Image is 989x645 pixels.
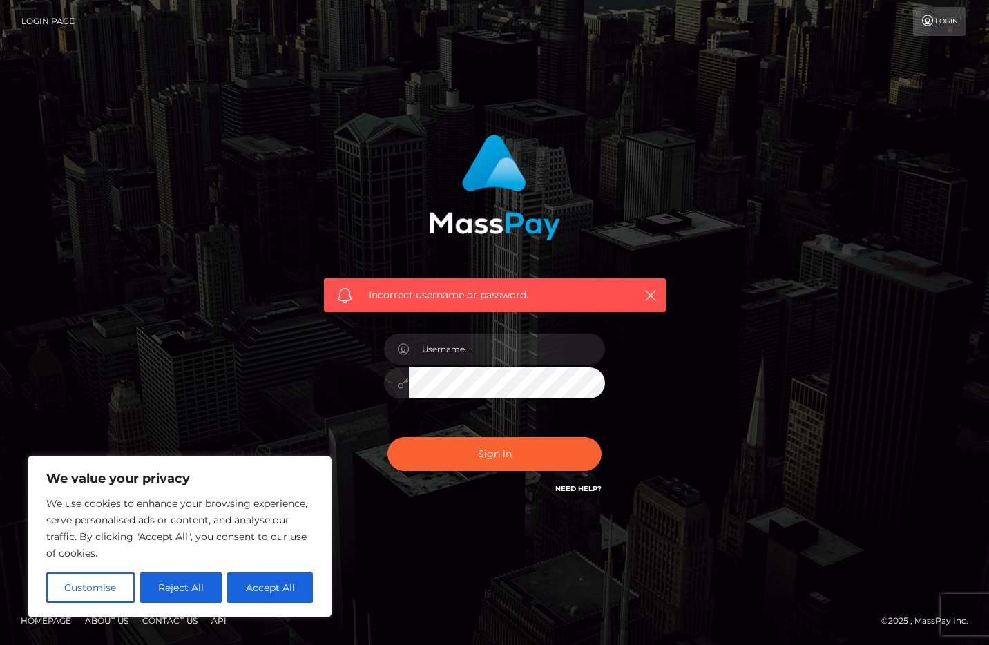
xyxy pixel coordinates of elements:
[369,288,621,302] span: Incorrect username or password.
[46,470,313,487] p: We value your privacy
[46,572,135,603] button: Customise
[140,572,222,603] button: Reject All
[137,610,203,631] a: Contact Us
[206,610,232,631] a: API
[79,610,134,631] a: About Us
[429,135,560,240] img: MassPay Login
[881,613,979,628] div: © 2025 , MassPay Inc.
[227,572,313,603] button: Accept All
[46,495,313,561] p: We use cookies to enhance your browsing experience, serve personalised ads or content, and analys...
[28,456,332,617] div: We value your privacy
[21,7,75,36] a: Login Page
[555,484,602,493] a: Need Help?
[15,610,77,631] a: Homepage
[409,334,605,365] input: Username...
[913,7,966,36] a: Login
[387,437,602,471] button: Sign in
